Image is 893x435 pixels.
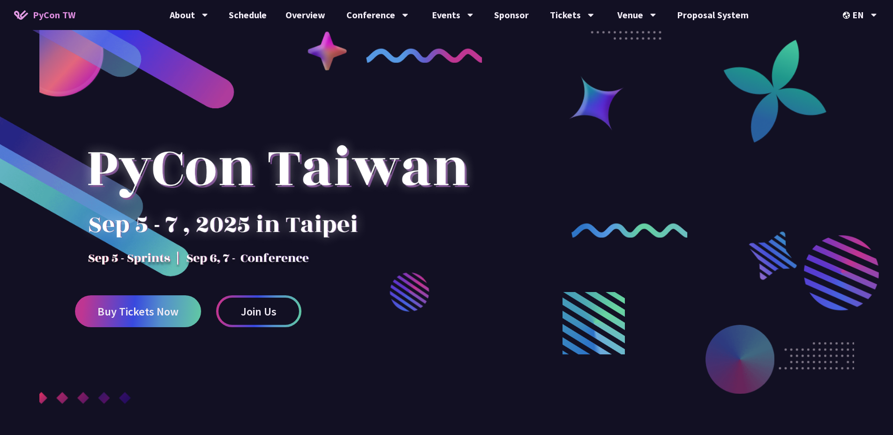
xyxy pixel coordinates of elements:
[98,306,179,317] span: Buy Tickets Now
[571,223,688,238] img: curly-2.e802c9f.png
[33,8,75,22] span: PyCon TW
[75,295,201,327] a: Buy Tickets Now
[216,295,301,327] a: Join Us
[14,10,28,20] img: Home icon of PyCon TW 2025
[5,3,85,27] a: PyCon TW
[366,48,482,63] img: curly-1.ebdbada.png
[241,306,277,317] span: Join Us
[843,12,852,19] img: Locale Icon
